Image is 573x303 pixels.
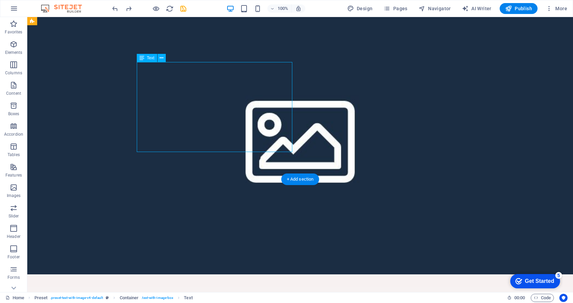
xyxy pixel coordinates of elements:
[543,3,570,14] button: More
[8,152,20,157] p: Tables
[8,275,20,280] p: Forms
[278,4,289,13] h6: 100%
[6,91,21,96] p: Content
[559,294,568,302] button: Usercentrics
[111,4,119,13] button: undo
[462,5,491,12] span: AI Writer
[500,3,538,14] button: Publish
[34,294,48,302] span: Click to select. Double-click to edit
[418,5,451,12] span: Navigator
[50,294,103,302] span: . preset-text-with-image-v4-default
[459,3,494,14] button: AI Writer
[179,5,187,13] i: Save (Ctrl+S)
[5,70,22,76] p: Columns
[5,29,22,35] p: Favorites
[5,50,23,55] p: Elements
[519,295,520,300] span: :
[120,294,139,302] span: Click to select. Double-click to edit
[5,294,24,302] a: Click to cancel selection. Double-click to open Pages
[124,4,133,13] button: redo
[531,294,554,302] button: Code
[152,4,160,13] button: Click here to leave preview mode and continue editing
[507,294,525,302] h6: Session time
[9,213,19,219] p: Slider
[267,4,292,13] button: 100%
[5,172,22,178] p: Features
[166,5,174,13] i: Reload page
[546,5,567,12] span: More
[34,294,193,302] nav: breadcrumb
[281,173,319,185] div: + Add section
[184,294,192,302] span: Click to select. Double-click to edit
[125,5,133,13] i: Redo: Add element (Ctrl+Y, ⌘+Y)
[505,5,532,12] span: Publish
[111,5,119,13] i: Undo: Change image (Ctrl+Z)
[383,5,407,12] span: Pages
[8,111,19,117] p: Boxes
[8,254,20,260] p: Footer
[344,3,376,14] button: Design
[347,5,373,12] span: Design
[416,3,454,14] button: Navigator
[344,3,376,14] div: Design (Ctrl+Alt+Y)
[179,4,187,13] button: save
[50,1,57,8] div: 5
[165,4,174,13] button: reload
[7,234,20,239] p: Header
[39,4,90,13] img: Editor Logo
[5,3,55,18] div: Get Started 5 items remaining, 0% complete
[7,193,21,198] p: Images
[147,56,155,60] span: Text
[295,5,302,12] i: On resize automatically adjust zoom level to fit chosen device.
[106,296,109,300] i: This element is a customizable preset
[141,294,173,302] span: . text-with-image-box
[20,7,49,14] div: Get Started
[4,132,23,137] p: Accordion
[381,3,410,14] button: Pages
[534,294,551,302] span: Code
[514,294,525,302] span: 00 00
